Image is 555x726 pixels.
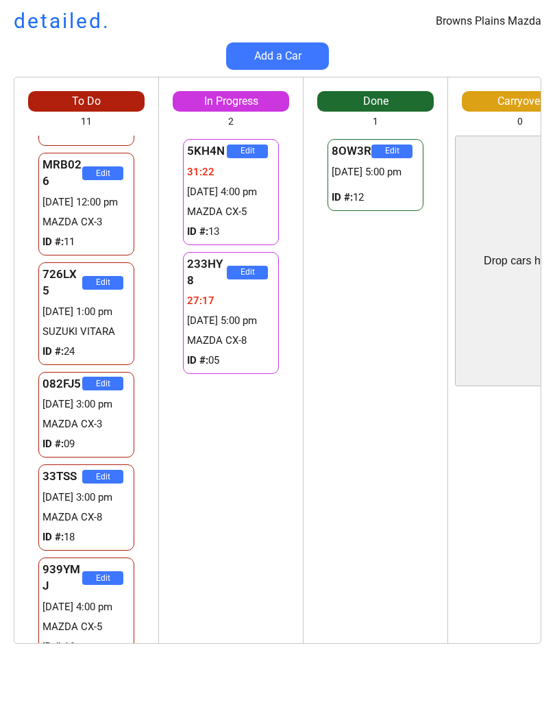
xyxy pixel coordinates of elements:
[187,294,275,308] div: 27:17
[332,143,371,160] div: 8OW3R
[187,353,275,368] div: 05
[42,376,82,392] div: 082FJ5
[14,7,110,36] h1: detailed.
[187,143,227,160] div: 5KH4N
[187,314,275,328] div: [DATE] 5:00 pm
[42,600,130,614] div: [DATE] 4:00 pm
[42,437,130,451] div: 09
[42,640,130,654] div: 16
[42,620,130,634] div: MAZDA CX-5
[226,42,329,70] button: Add a Car
[42,510,130,525] div: MAZDA CX-8
[82,571,123,585] button: Edit
[517,115,523,129] div: 0
[42,531,64,543] strong: ID #:
[42,235,130,249] div: 11
[227,145,268,158] button: Edit
[187,256,227,289] div: 233HY8
[42,640,64,653] strong: ID #:
[42,345,130,359] div: 24
[28,94,145,109] div: To Do
[42,215,130,229] div: MAZDA CX-3
[42,345,64,358] strong: ID #:
[42,195,130,210] div: [DATE] 12:00 pm
[187,354,208,366] strong: ID #:
[187,225,275,239] div: 13
[42,236,64,248] strong: ID #:
[187,185,275,199] div: [DATE] 4:00 pm
[42,305,130,319] div: [DATE] 1:00 pm
[42,490,130,505] div: [DATE] 3:00 pm
[436,14,541,29] div: Browns Plains Mazda
[187,334,275,348] div: MAZDA CX-8
[173,94,289,109] div: In Progress
[42,468,82,485] div: 33TSS
[187,205,275,219] div: MAZDA CX-5
[332,190,419,205] div: 12
[371,145,412,158] button: Edit
[317,94,434,109] div: Done
[227,266,268,279] button: Edit
[42,397,130,412] div: [DATE] 3:00 pm
[332,165,419,179] div: [DATE] 5:00 pm
[42,530,130,544] div: 18
[42,562,82,594] div: 939YMJ
[42,325,130,339] div: SUZUKI VITARA
[187,165,275,179] div: 31:22
[42,438,64,450] strong: ID #:
[82,276,123,290] button: Edit
[82,166,123,180] button: Edit
[82,377,123,390] button: Edit
[81,115,92,129] div: 11
[42,417,130,431] div: MAZDA CX-3
[228,115,234,129] div: 2
[373,115,378,129] div: 1
[42,266,82,299] div: 726LX5
[82,470,123,484] button: Edit
[187,225,208,238] strong: ID #:
[332,191,353,203] strong: ID #:
[42,157,82,190] div: MRB026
